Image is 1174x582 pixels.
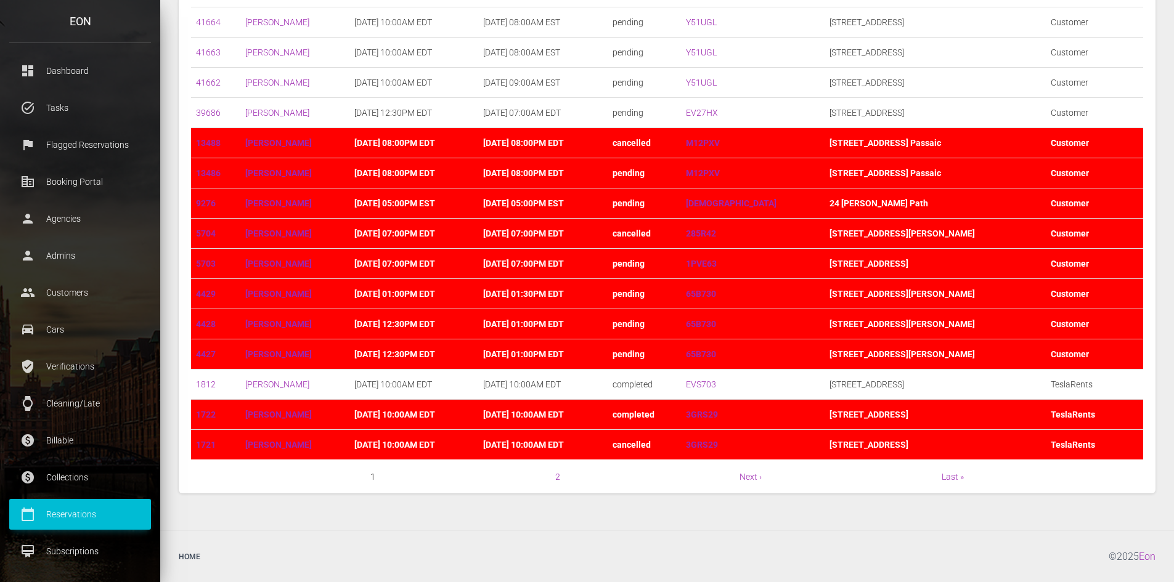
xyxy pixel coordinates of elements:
[349,219,479,249] td: [DATE] 07:00PM EDT
[196,108,221,118] a: 39686
[349,7,479,38] td: [DATE] 10:00AM EDT
[349,370,479,400] td: [DATE] 10:00AM EDT
[245,289,312,299] a: [PERSON_NAME]
[196,379,216,389] a: 1812
[196,47,221,57] a: 41663
[478,370,608,400] td: [DATE] 10:00AM EDT
[18,283,142,302] p: Customers
[686,259,717,269] a: 1PVE63
[686,78,717,87] a: Y51UGL
[825,400,1046,430] td: [STREET_ADDRESS]
[9,55,151,86] a: dashboard Dashboard
[686,410,718,419] a: 3GRS29
[686,379,716,389] a: EVS703
[740,472,762,482] a: Next ›
[245,228,312,238] a: [PERSON_NAME]
[18,542,142,560] p: Subscriptions
[18,99,142,117] p: Tasks
[478,68,608,98] td: [DATE] 09:00AM EST
[478,128,608,158] td: [DATE] 08:00PM EDT
[245,168,312,178] a: [PERSON_NAME]
[686,319,716,329] a: 65B730
[245,349,312,359] a: [PERSON_NAME]
[686,440,718,450] a: 3GRS29
[608,7,682,38] td: pending
[825,188,1046,219] td: 24 [PERSON_NAME] Path
[608,249,682,279] td: pending
[196,138,221,148] a: 13488
[825,68,1046,98] td: [STREET_ADDRESS]
[1046,249,1143,279] td: Customer
[825,219,1046,249] td: [STREET_ADDRESS][PERSON_NAME]
[825,158,1046,188] td: [STREET_ADDRESS] Passaic
[825,128,1046,158] td: [STREET_ADDRESS] Passaic
[1046,279,1143,309] td: Customer
[191,469,1143,484] nav: pager
[349,430,479,460] td: [DATE] 10:00AM EDT
[686,198,777,208] a: [DEMOGRAPHIC_DATA]
[349,400,479,430] td: [DATE] 10:00AM EDT
[245,259,312,269] a: [PERSON_NAME]
[18,431,142,450] p: Billable
[1046,430,1143,460] td: TeslaRents
[349,249,479,279] td: [DATE] 07:00PM EDT
[478,219,608,249] td: [DATE] 07:00PM EDT
[18,505,142,523] p: Reservations
[18,62,142,80] p: Dashboard
[478,188,608,219] td: [DATE] 05:00PM EST
[245,108,309,118] a: [PERSON_NAME]
[18,468,142,487] p: Collections
[686,17,717,27] a: Y51UGL
[608,370,682,400] td: completed
[478,7,608,38] td: [DATE] 08:00AM EST
[196,168,221,178] a: 13486
[9,499,151,530] a: calendar_today Reservations
[825,98,1046,128] td: [STREET_ADDRESS]
[686,168,720,178] a: M12PXV
[608,339,682,370] td: pending
[825,339,1046,370] td: [STREET_ADDRESS][PERSON_NAME]
[942,472,964,482] a: Last »
[478,38,608,68] td: [DATE] 08:00AM EST
[1046,188,1143,219] td: Customer
[608,400,682,430] td: completed
[478,158,608,188] td: [DATE] 08:00PM EDT
[608,188,682,219] td: pending
[1046,98,1143,128] td: Customer
[349,188,479,219] td: [DATE] 05:00PM EST
[9,129,151,160] a: flag Flagged Reservations
[349,68,479,98] td: [DATE] 10:00AM EDT
[825,370,1046,400] td: [STREET_ADDRESS]
[825,249,1046,279] td: [STREET_ADDRESS]
[349,309,479,339] td: [DATE] 12:30PM EDT
[18,394,142,413] p: Cleaning/Late
[1046,38,1143,68] td: Customer
[9,351,151,382] a: verified_user Verifications
[1046,309,1143,339] td: Customer
[608,219,682,249] td: cancelled
[349,158,479,188] td: [DATE] 08:00PM EDT
[18,135,142,154] p: Flagged Reservations
[9,388,151,419] a: watch Cleaning/Late
[9,425,151,456] a: paid Billable
[196,410,216,419] a: 1722
[9,277,151,308] a: people Customers
[608,158,682,188] td: pending
[478,98,608,128] td: [DATE] 07:00AM EDT
[1046,219,1143,249] td: Customer
[349,128,479,158] td: [DATE] 08:00PM EDT
[478,430,608,460] td: [DATE] 10:00AM EDT
[825,309,1046,339] td: [STREET_ADDRESS][PERSON_NAME]
[1109,540,1165,573] div: © 2025
[478,309,608,339] td: [DATE] 01:00PM EDT
[245,138,312,148] a: [PERSON_NAME]
[825,279,1046,309] td: [STREET_ADDRESS][PERSON_NAME]
[245,319,312,329] a: [PERSON_NAME]
[608,68,682,98] td: pending
[370,469,375,484] span: 1
[196,259,216,269] a: 5703
[196,17,221,27] a: 41664
[1046,370,1143,400] td: TeslaRents
[245,47,309,57] a: [PERSON_NAME]
[245,440,312,450] a: [PERSON_NAME]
